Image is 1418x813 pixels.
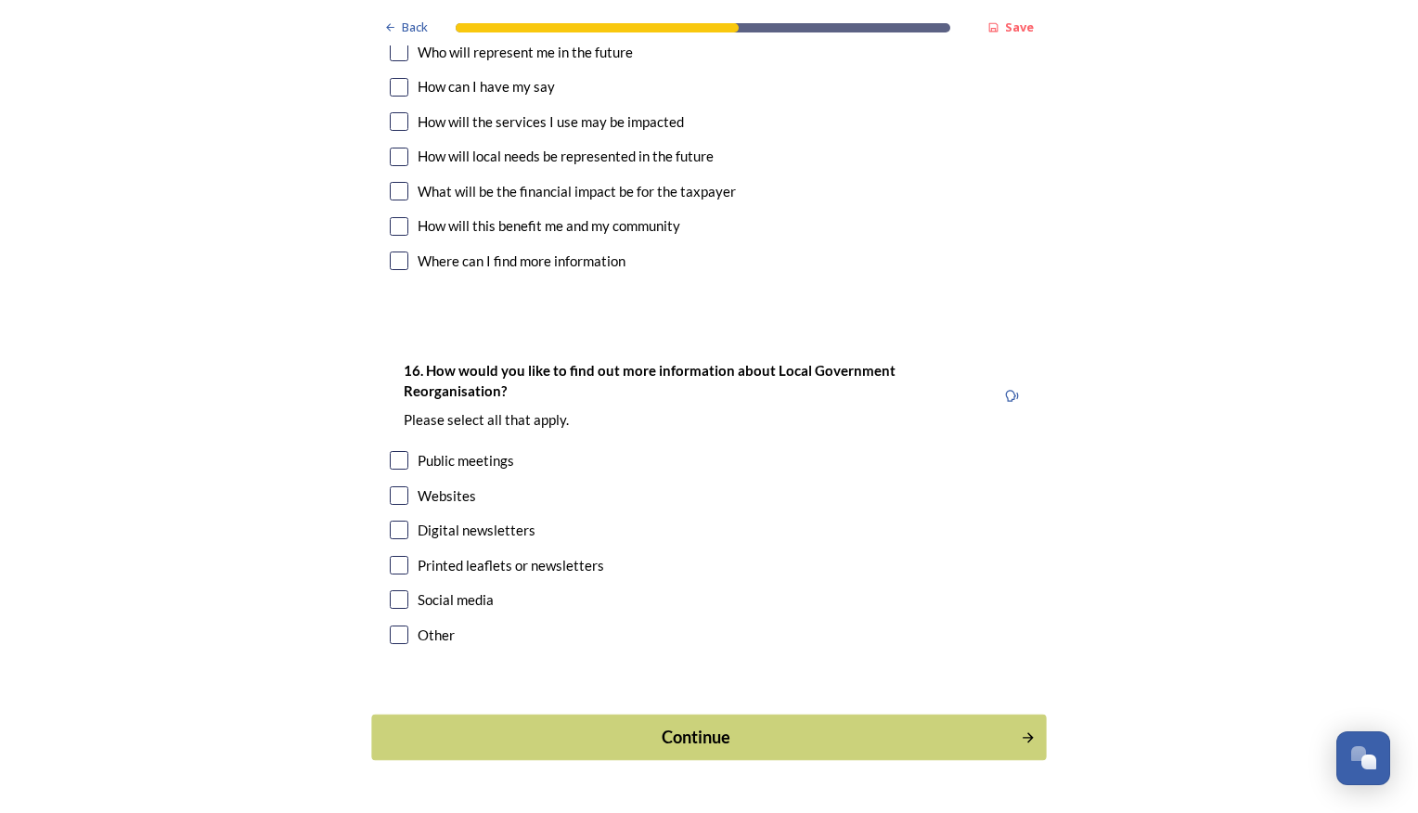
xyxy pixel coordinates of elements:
[418,251,625,272] div: Where can I find more information
[418,42,633,63] div: Who will represent me in the future
[418,625,455,646] div: Other
[382,725,1011,750] div: Continue
[418,520,535,541] div: Digital newsletters
[418,111,684,133] div: How will the services I use may be impacted
[418,76,555,97] div: How can I have my say
[418,146,714,167] div: How will local needs be represented in the future
[418,215,680,237] div: How will this benefit me and my community
[418,181,736,202] div: What will be the financial impact be for the taxpayer
[371,715,1046,760] button: Continue
[1005,19,1034,35] strong: Save
[418,589,494,611] div: Social media
[418,485,476,507] div: Websites
[1336,731,1390,785] button: Open Chat
[418,450,514,471] div: Public meetings
[418,555,604,576] div: Printed leaflets or newsletters
[404,362,898,398] strong: 16. How would you like to find out more information about Local Government Reorganisation?
[404,410,981,430] p: Please select all that apply.
[402,19,428,36] span: Back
